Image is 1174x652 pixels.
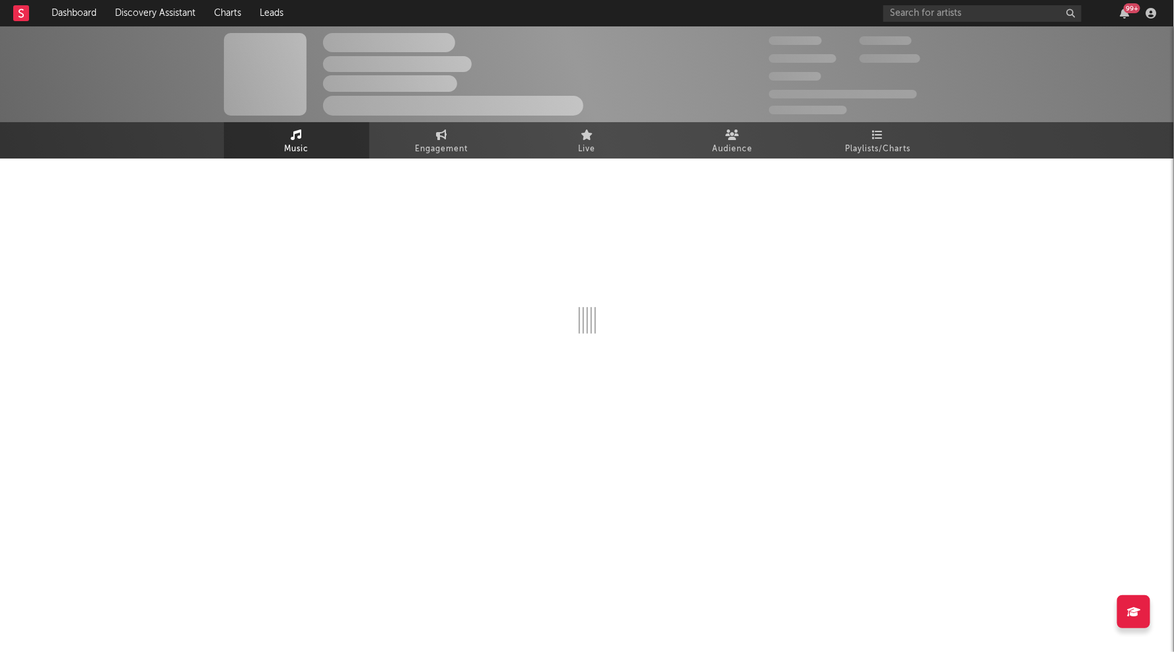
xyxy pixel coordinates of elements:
a: Live [515,122,660,159]
span: 1,000,000 [860,54,920,63]
span: Live [579,141,596,157]
span: Music [284,141,309,157]
span: Playlists/Charts [845,141,910,157]
span: 50,000,000 [769,54,836,63]
button: 99+ [1120,8,1129,18]
a: Audience [660,122,805,159]
div: 99 + [1124,3,1140,13]
input: Search for artists [883,5,1082,22]
span: Jump Score: 85.0 [769,106,847,114]
a: Engagement [369,122,515,159]
span: Engagement [416,141,468,157]
span: 100,000 [860,36,912,45]
a: Playlists/Charts [805,122,951,159]
a: Music [224,122,369,159]
span: Audience [712,141,752,157]
span: 300,000 [769,36,822,45]
span: 100,000 [769,72,821,81]
span: 50,000,000 Monthly Listeners [769,90,917,98]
